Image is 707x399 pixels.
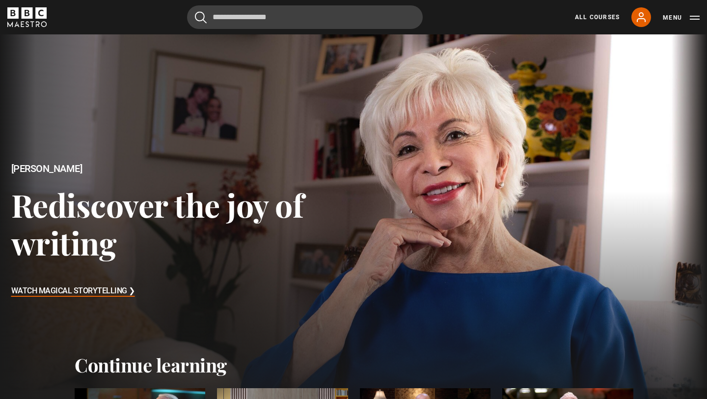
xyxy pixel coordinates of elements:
a: All Courses [575,13,620,22]
h2: [PERSON_NAME] [11,163,354,174]
button: Toggle navigation [663,13,700,23]
h2: Continue learning [75,354,632,376]
input: Search [187,5,423,29]
h3: Watch Magical Storytelling ❯ [11,284,135,299]
svg: BBC Maestro [7,7,47,27]
button: Submit the search query [195,11,207,24]
h3: Rediscover the joy of writing [11,186,354,262]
